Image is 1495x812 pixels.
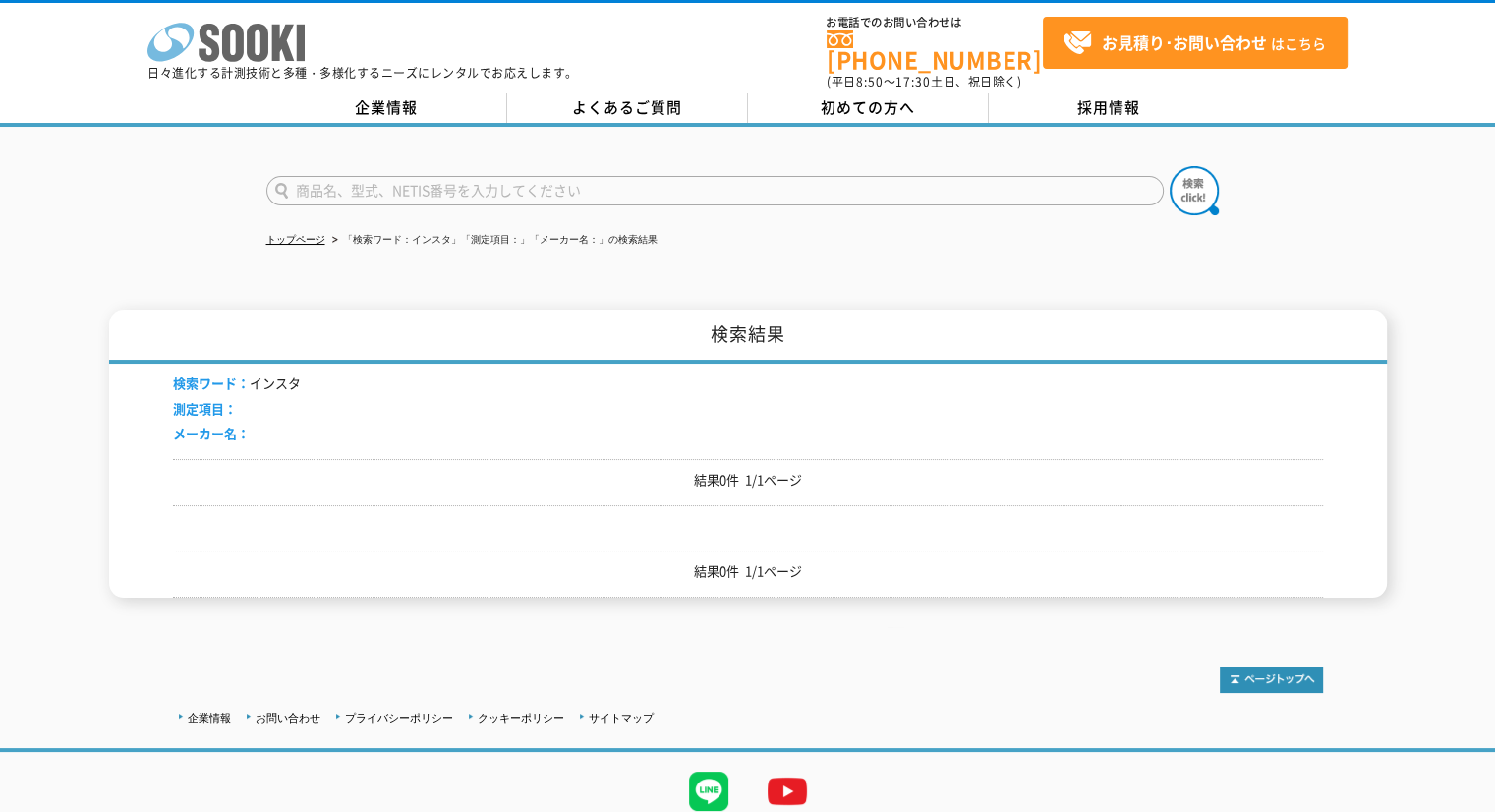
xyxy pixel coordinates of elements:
span: 8:50 [856,73,884,90]
input: 商品名、型式、NETIS番号を入力してください [266,176,1164,205]
span: お電話でのお問い合わせは [827,17,1043,29]
a: お見積り･お問い合わせはこちら [1043,17,1348,69]
a: [PHONE_NUMBER] [827,30,1043,71]
a: 企業情報 [266,93,507,123]
a: 採用情報 [989,93,1230,123]
span: 測定項目： [173,399,237,418]
li: インスタ [173,374,301,394]
img: トップページへ [1220,667,1323,693]
a: クッキーポリシー [478,712,564,724]
a: トップページ [266,234,325,245]
strong: お見積り･お問い合わせ [1102,30,1267,54]
span: 検索ワード： [173,374,250,392]
span: (平日 ～ 土日、祝日除く) [827,73,1021,90]
span: はこちら [1063,29,1326,58]
p: 結果0件 1/1ページ [173,470,1323,491]
span: 17:30 [895,73,931,90]
span: 初めての方へ [821,96,915,118]
li: 「検索ワード：インスタ」「測定項目：」「メーカー名：」の検索結果 [328,230,658,251]
img: btn_search.png [1170,166,1219,215]
a: サイトマップ [589,712,654,724]
a: 初めての方へ [748,93,989,123]
a: 企業情報 [188,712,231,724]
a: お問い合わせ [256,712,320,724]
a: よくあるご質問 [507,93,748,123]
a: プライバシーポリシー [345,712,453,724]
p: 日々進化する計測技術と多種・多様化するニーズにレンタルでお応えします。 [147,67,578,79]
p: 結果0件 1/1ページ [173,561,1323,582]
span: メーカー名： [173,424,250,442]
h1: 検索結果 [109,310,1387,364]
